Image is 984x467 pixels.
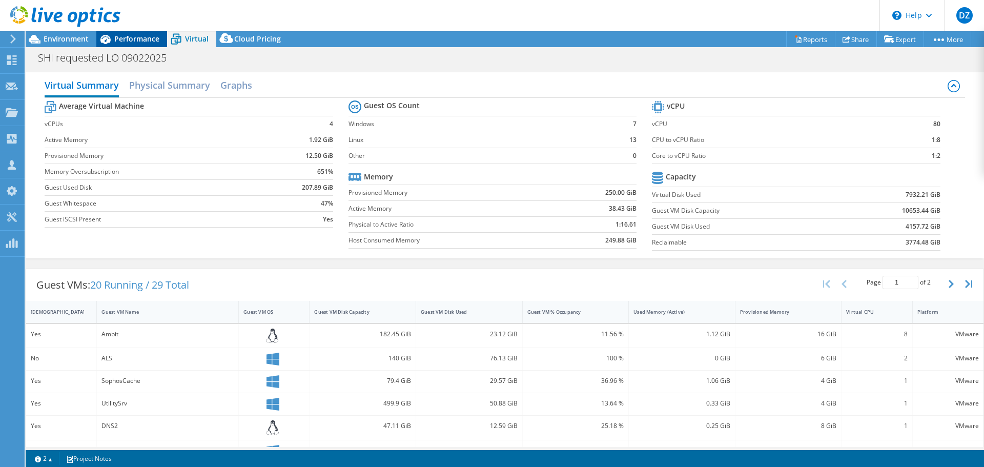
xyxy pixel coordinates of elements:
[302,182,333,193] b: 207.89 GiB
[90,278,189,292] span: 20 Running / 29 Total
[59,452,119,465] a: Project Notes
[321,198,333,209] b: 47%
[314,398,411,409] div: 499.9 GiB
[633,375,730,387] div: 1.06 GiB
[740,353,837,364] div: 6 GiB
[876,31,924,47] a: Export
[314,420,411,432] div: 47.11 GiB
[421,329,518,340] div: 23.12 GiB
[527,353,624,364] div: 100 %
[421,445,518,456] div: 24 GiB
[629,135,637,145] b: 13
[421,375,518,387] div: 29.57 GiB
[421,398,518,409] div: 50.88 GiB
[31,445,92,456] div: No
[59,101,144,111] b: Average Virtual Machine
[305,151,333,161] b: 12.50 GiB
[314,375,411,387] div: 79.4 GiB
[44,34,89,44] span: Environment
[902,206,940,216] b: 10653.44 GiB
[348,204,553,214] label: Active Memory
[652,151,903,161] label: Core to vCPU Ratio
[45,198,264,209] label: Guest Whitespace
[421,353,518,364] div: 76.13 GiB
[348,151,610,161] label: Other
[633,309,718,315] div: Used Memory (Active)
[917,420,979,432] div: VMware
[185,34,209,44] span: Virtual
[45,135,264,145] label: Active Memory
[846,353,907,364] div: 2
[101,309,221,315] div: Guest VM Name
[652,190,840,200] label: Virtual Disk Used
[906,237,940,248] b: 3774.48 GiB
[28,452,59,465] a: 2
[846,420,907,432] div: 1
[906,190,940,200] b: 7932.21 GiB
[740,420,837,432] div: 8 GiB
[633,151,637,161] b: 0
[101,353,234,364] div: ALS
[101,420,234,432] div: DNS2
[616,219,637,230] b: 1:16.61
[527,420,624,432] div: 25.18 %
[101,375,234,387] div: SophosCache
[633,445,730,456] div: 0 GiB
[906,221,940,232] b: 4157.72 GiB
[31,375,92,387] div: Yes
[740,375,837,387] div: 4 GiB
[867,276,931,289] span: Page of
[846,375,907,387] div: 1
[924,31,971,47] a: More
[846,398,907,409] div: 1
[652,135,903,145] label: CPU to vCPU Ratio
[633,420,730,432] div: 0.25 GiB
[45,119,264,129] label: vCPUs
[323,214,333,225] b: Yes
[933,119,940,129] b: 80
[45,214,264,225] label: Guest iSCSI Present
[956,7,973,24] span: DZ
[348,135,610,145] label: Linux
[527,309,612,315] div: Guest VM % Occupancy
[45,75,119,97] h2: Virtual Summary
[45,151,264,161] label: Provisioned Memory
[932,135,940,145] b: 1:8
[917,309,967,315] div: Platform
[652,119,903,129] label: vCPU
[129,75,210,95] h2: Physical Summary
[605,235,637,246] b: 249.88 GiB
[26,269,199,301] div: Guest VMs:
[364,172,393,182] b: Memory
[114,34,159,44] span: Performance
[846,309,895,315] div: Virtual CPU
[927,278,931,287] span: 2
[243,309,292,315] div: Guest VM OS
[527,445,624,456] div: 100 %
[364,100,420,111] b: Guest OS Count
[527,329,624,340] div: 11.56 %
[633,398,730,409] div: 0.33 GiB
[917,445,979,456] div: VMware
[348,235,553,246] label: Host Consumed Memory
[633,119,637,129] b: 7
[846,329,907,340] div: 8
[740,309,825,315] div: Provisioned Memory
[330,119,333,129] b: 4
[31,398,92,409] div: Yes
[883,276,918,289] input: jump to page
[314,309,399,315] div: Guest VM Disk Capacity
[317,167,333,177] b: 651%
[348,119,610,129] label: Windows
[45,182,264,193] label: Guest Used Disk
[667,101,685,111] b: vCPU
[31,420,92,432] div: Yes
[633,329,730,340] div: 1.12 GiB
[421,420,518,432] div: 12.59 GiB
[527,375,624,387] div: 36.96 %
[527,398,624,409] div: 13.64 %
[101,398,234,409] div: UtilitySrv
[348,188,553,198] label: Provisioned Memory
[633,353,730,364] div: 0 GiB
[740,398,837,409] div: 4 GiB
